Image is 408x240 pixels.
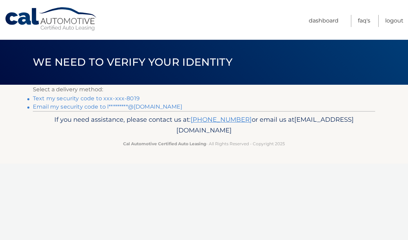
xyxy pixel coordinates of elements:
[309,15,339,27] a: Dashboard
[191,116,252,123] a: [PHONE_NUMBER]
[33,95,140,102] a: Text my security code to xxx-xxx-8019
[37,140,371,147] p: - All Rights Reserved - Copyright 2025
[33,103,182,110] a: Email my security code to l*********@[DOMAIN_NAME]
[385,15,404,27] a: Logout
[37,114,371,136] p: If you need assistance, please contact us at: or email us at
[33,85,375,94] p: Select a delivery method:
[123,141,206,146] strong: Cal Automotive Certified Auto Leasing
[358,15,370,27] a: FAQ's
[4,7,98,31] a: Cal Automotive
[33,56,232,68] span: We need to verify your identity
